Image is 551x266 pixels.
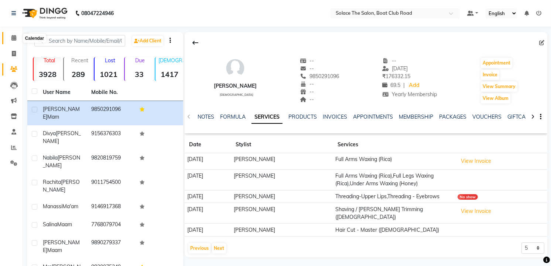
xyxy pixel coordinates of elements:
[43,130,56,137] span: divya
[458,155,494,167] button: View Invoice
[57,221,72,228] span: Maam
[87,101,135,125] td: 9850291096
[481,70,499,80] button: Invoice
[43,203,62,210] span: Manassi
[382,65,408,72] span: [DATE]
[353,113,393,120] a: APPOINTMENTS
[212,243,226,253] button: Next
[507,113,536,120] a: GIFTCARDS
[87,125,135,150] td: 9156376303
[251,111,283,124] a: SERVICES
[481,81,517,92] button: View Summary
[231,203,333,224] td: [PERSON_NAME]
[439,113,466,120] a: PACKAGES
[300,88,314,95] span: --
[125,70,153,79] strong: 33
[220,113,246,120] a: FORMULA
[87,174,135,198] td: 9011754500
[214,82,257,90] div: [PERSON_NAME]
[23,34,46,43] div: Calendar
[333,169,455,190] td: Full Arms Waxing (Rica),Full Legs Waxing (Rica),Under Arms Waxing (Honey)
[62,203,78,210] span: Ma'am
[399,113,433,120] a: MEMBERSHIP
[231,136,333,153] th: Stylist
[300,73,339,80] span: 9850291096
[333,224,455,237] td: Hair Cut - Master ([DEMOGRAPHIC_DATA])
[185,203,231,224] td: [DATE]
[333,136,455,153] th: Services
[43,106,80,120] span: [PERSON_NAME]
[87,84,135,101] th: Mobile No.
[231,190,333,203] td: [PERSON_NAME]
[87,198,135,216] td: 9146917368
[126,57,153,64] p: Due
[382,91,437,98] span: Yearly Membership
[224,57,246,79] img: avatar
[185,136,231,153] th: Date
[87,150,135,174] td: 9820819759
[220,93,254,97] span: [DEMOGRAPHIC_DATA]
[231,169,333,190] td: [PERSON_NAME]
[87,216,135,234] td: 7768079704
[97,57,123,64] p: Lost
[43,154,80,169] span: [PERSON_NAME]
[87,234,135,259] td: 9890279337
[481,58,512,68] button: Appointment
[333,153,455,170] td: Full Arms Waxing (Rica)
[382,73,410,80] span: 176332.15
[333,203,455,224] td: Shaving / [PERSON_NAME] Trimming ([DEMOGRAPHIC_DATA])
[132,36,163,46] a: Add Client
[185,190,231,203] td: [DATE]
[300,57,314,64] span: --
[300,96,314,103] span: --
[188,36,203,50] div: Back to Client
[34,70,62,79] strong: 3928
[47,113,59,120] span: Mam
[403,81,405,89] span: |
[288,113,317,120] a: PRODUCTS
[300,65,314,72] span: --
[43,239,80,253] span: [PERSON_NAME]
[38,84,87,101] th: User Name
[95,70,123,79] strong: 1021
[81,3,114,24] b: 08047224946
[43,154,58,161] span: Nabila
[382,73,386,80] span: ₹
[47,247,62,253] span: Maam
[382,57,396,64] span: --
[458,206,494,217] button: View Invoice
[158,57,184,64] p: [DEMOGRAPHIC_DATA]
[155,70,184,79] strong: 1417
[43,179,61,185] span: Rachita
[43,221,57,228] span: Salina
[37,57,62,64] p: Total
[185,153,231,170] td: [DATE]
[300,81,314,87] span: --
[34,35,125,46] input: Search by Name/Mobile/Email/Code
[481,93,510,104] button: View Album
[43,179,80,193] span: [PERSON_NAME]
[323,113,347,120] a: INVOICES
[333,190,455,203] td: Threading-Upper Lips,Threading - Eyebrows
[198,113,214,120] a: NOTES
[472,113,502,120] a: VOUCHERS
[67,57,92,64] p: Recent
[231,224,333,237] td: [PERSON_NAME]
[185,224,231,237] td: [DATE]
[382,82,400,88] span: 69.5
[188,243,211,253] button: Previous
[408,80,421,91] a: Add
[185,169,231,190] td: [DATE]
[64,70,92,79] strong: 289
[19,3,69,24] img: logo
[458,194,478,200] div: No show
[43,130,81,144] span: [PERSON_NAME]
[231,153,333,170] td: [PERSON_NAME]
